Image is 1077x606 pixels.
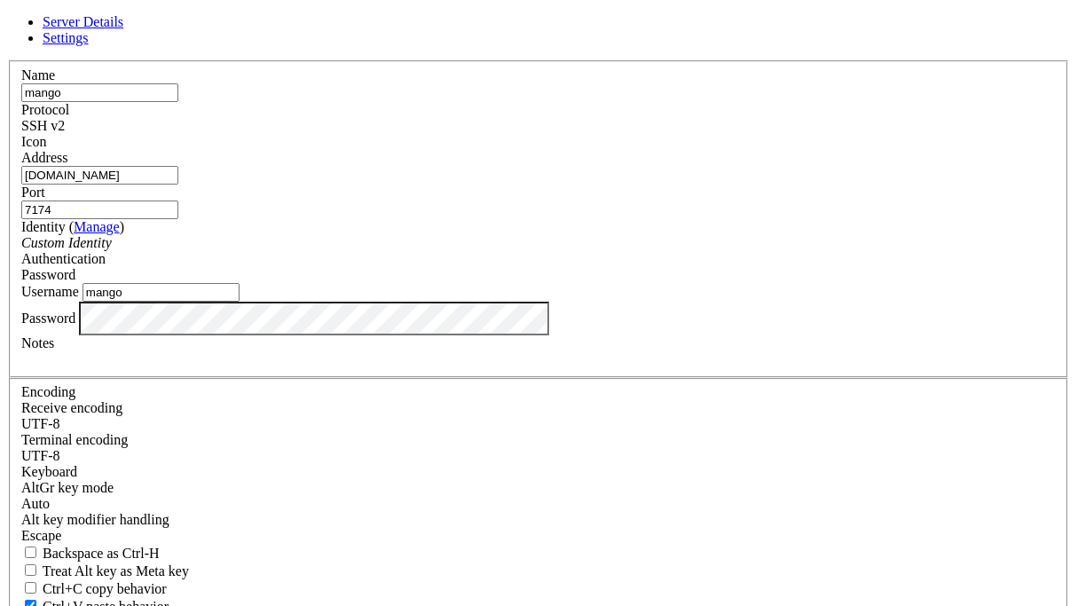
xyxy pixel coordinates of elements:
label: Set the expected encoding for data received from the host. If the encodings do not match, visual ... [21,480,114,495]
label: Username [21,284,79,299]
input: Port Number [21,201,178,219]
label: Name [21,67,55,83]
label: Port [21,185,45,200]
label: Protocol [21,102,69,117]
label: Icon [21,134,46,149]
label: Identity [21,219,124,234]
label: Keyboard [21,464,77,479]
span: Treat Alt key as Meta key [43,563,189,578]
span: Backspace as Ctrl-H [43,546,160,561]
div: Auto [21,496,1056,512]
span: Ctrl+C copy behavior [43,581,167,596]
div: Custom Identity [21,235,1056,251]
label: If true, the backspace should send BS ('\x08', aka ^H). Otherwise the backspace key should send '... [21,546,160,561]
label: Encoding [21,384,75,399]
label: Controls how the Alt key is handled. Escape: Send an ESC prefix. 8-Bit: Add 128 to the typed char... [21,512,169,527]
a: Settings [43,30,89,45]
div: Password [21,267,1056,283]
input: Login Username [83,283,240,302]
label: Authentication [21,251,106,266]
span: SSH v2 [21,118,65,133]
span: ( ) [69,219,124,234]
label: Set the expected encoding for data received from the host. If the encodings do not match, visual ... [21,400,122,415]
div: UTF-8 [21,416,1056,432]
div: UTF-8 [21,448,1056,464]
div: SSH v2 [21,118,1056,134]
input: Server Name [21,83,178,102]
span: Password [21,267,75,282]
span: Auto [21,496,50,511]
div: Escape [21,528,1056,544]
label: Notes [21,335,54,350]
input: Host Name or IP [21,166,178,185]
label: The default terminal encoding. ISO-2022 enables character map translations (like graphics maps). ... [21,432,128,447]
label: Whether the Alt key acts as a Meta key or as a distinct Alt key. [21,563,189,578]
span: UTF-8 [21,416,60,431]
i: Custom Identity [21,235,112,250]
label: Address [21,150,67,165]
label: Ctrl-C copies if true, send ^C to host if false. Ctrl-Shift-C sends ^C to host if true, copies if... [21,581,167,596]
input: Treat Alt key as Meta key [25,564,36,576]
label: Password [21,310,75,325]
input: Ctrl+C copy behavior [25,582,36,594]
span: UTF-8 [21,448,60,463]
span: Escape [21,528,61,543]
a: Server Details [43,14,123,29]
input: Backspace as Ctrl-H [25,547,36,558]
a: Manage [74,219,120,234]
